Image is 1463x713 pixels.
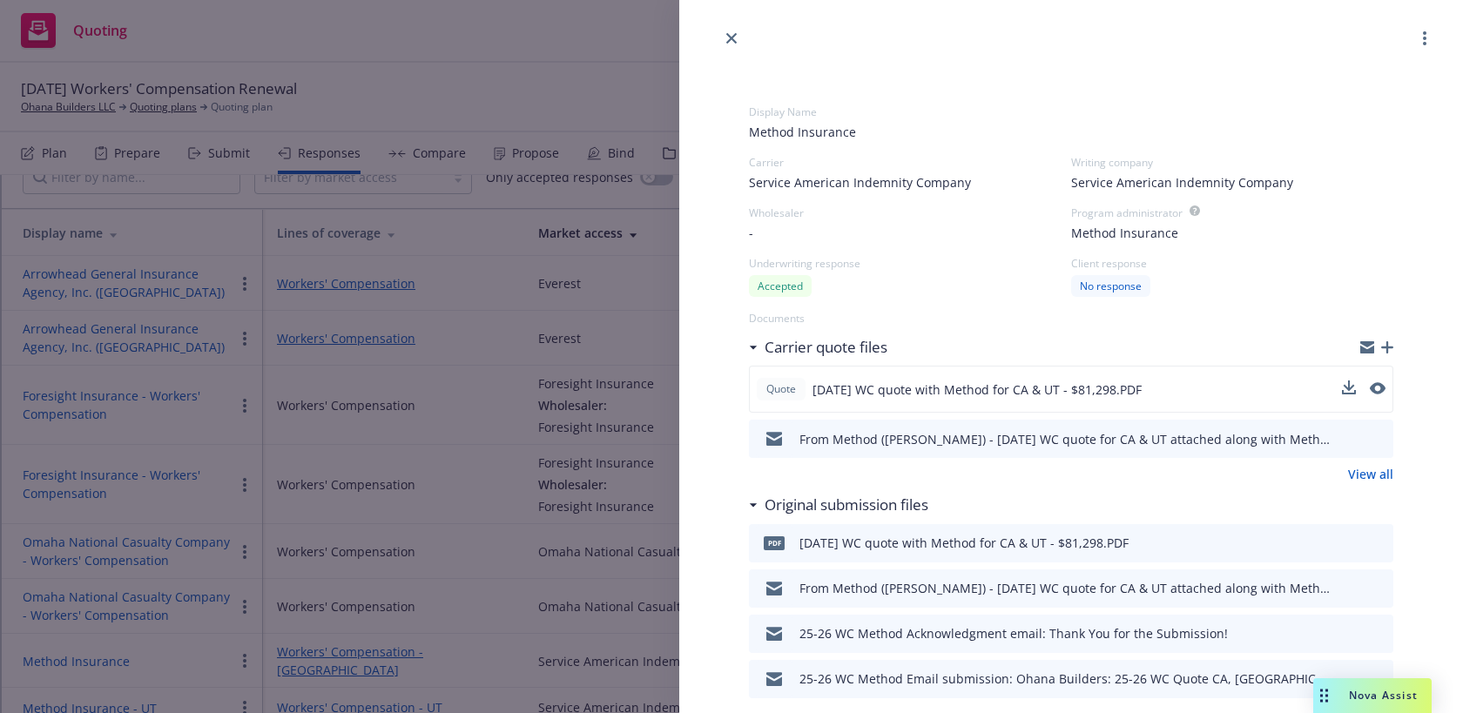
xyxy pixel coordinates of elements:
[1371,578,1386,599] button: preview file
[1343,578,1357,599] button: download file
[1370,379,1385,400] button: preview file
[749,173,971,192] span: Service American Indemnity Company
[765,336,887,359] h3: Carrier quote files
[799,430,1336,448] div: From Method ([PERSON_NAME]) - [DATE] WC quote for CA & UT attached along with Method Offerings & ...
[1071,155,1393,170] div: Writing company
[765,494,928,516] h3: Original submission files
[1071,205,1183,220] div: Program administrator
[812,380,1142,399] span: [DATE] WC quote with Method for CA & UT - $81,298.PDF
[749,104,1393,119] div: Display Name
[764,536,785,549] span: PDF
[1342,379,1356,400] button: download file
[799,534,1129,552] div: [DATE] WC quote with Method for CA & UT - $81,298.PDF
[749,336,887,359] div: Carrier quote files
[721,28,742,49] a: close
[799,669,1336,688] div: 25-26 WC Method Email submission: Ohana Builders: 25-26 WC Quote CA, [GEOGRAPHIC_DATA]
[1071,173,1293,192] span: Service American Indemnity Company
[749,123,1393,141] span: Method Insurance
[1349,688,1418,703] span: Nova Assist
[799,624,1228,642] div: 25-26 WC Method Acknowledgment email: Thank You for the Submission!
[1348,465,1393,483] a: View all
[1071,275,1150,297] div: No response
[799,579,1336,597] div: From Method ([PERSON_NAME]) - [DATE] WC quote for CA & UT attached along with Method Offerings & ...
[1371,623,1386,644] button: preview file
[1313,678,1335,713] div: Drag to move
[749,494,928,516] div: Original submission files
[749,256,1071,271] div: Underwriting response
[764,381,799,397] span: Quote
[1371,428,1386,449] button: preview file
[1342,380,1356,394] button: download file
[1313,678,1432,713] button: Nova Assist
[749,205,1071,220] div: Wholesaler
[749,275,812,297] div: Accepted
[1071,224,1178,242] span: Method Insurance
[1343,533,1357,554] button: download file
[1370,382,1385,394] button: preview file
[1071,256,1393,271] div: Client response
[1343,669,1357,689] button: download file
[1343,623,1357,644] button: download file
[749,311,1393,326] div: Documents
[1371,669,1386,689] button: preview file
[749,155,1071,170] div: Carrier
[1343,428,1357,449] button: download file
[1371,533,1386,554] button: preview file
[749,224,753,242] span: -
